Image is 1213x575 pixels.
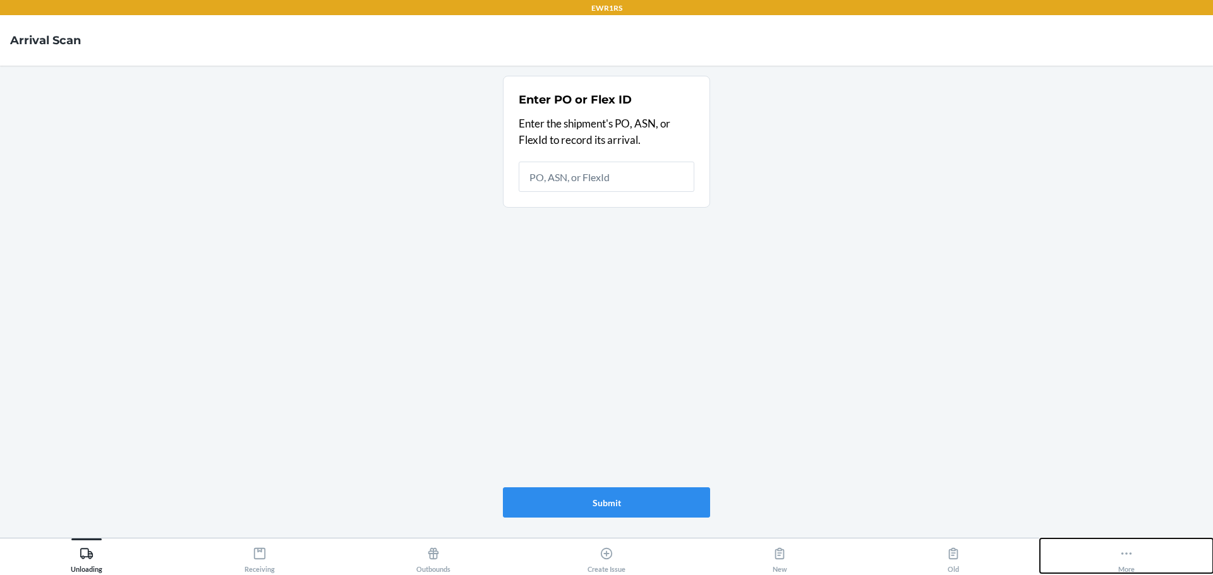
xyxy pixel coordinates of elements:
button: More [1040,538,1213,573]
div: Unloading [71,542,102,573]
h4: Arrival Scan [10,32,81,49]
div: Outbounds [416,542,450,573]
button: Old [866,538,1039,573]
input: PO, ASN, or FlexId [519,162,694,192]
button: New [693,538,866,573]
p: EWR1RS [591,3,622,14]
button: Submit [503,487,710,518]
div: Receiving [244,542,275,573]
div: Create Issue [588,542,625,573]
h2: Enter PO or Flex ID [519,92,632,108]
button: Create Issue [520,538,693,573]
p: Enter the shipment's PO, ASN, or FlexId to record its arrival. [519,116,694,148]
div: Old [946,542,960,573]
div: New [773,542,787,573]
div: More [1118,542,1135,573]
button: Outbounds [347,538,520,573]
button: Receiving [173,538,346,573]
